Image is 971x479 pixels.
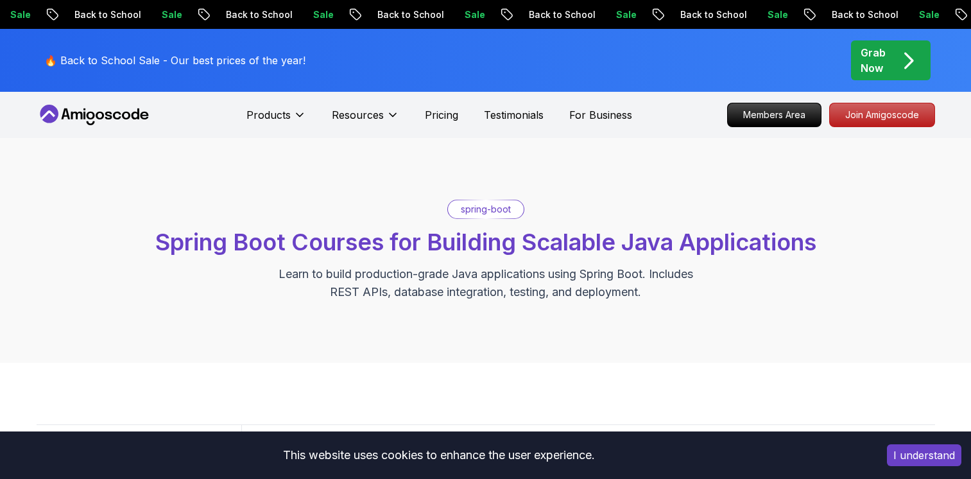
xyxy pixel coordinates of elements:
p: Sale [151,8,192,21]
div: This website uses cookies to enhance the user experience. [10,441,868,469]
button: Accept cookies [887,444,961,466]
span: Spring Boot Courses for Building Scalable Java Applications [155,228,816,256]
p: Members Area [728,103,821,126]
p: Sale [908,8,949,21]
p: Learn to build production-grade Java applications using Spring Boot. Includes REST APIs, database... [270,265,701,301]
p: Sale [757,8,798,21]
a: For Business [569,107,632,123]
p: Join Amigoscode [830,103,934,126]
p: Back to School [518,8,605,21]
a: Members Area [727,103,821,127]
a: Pricing [425,107,458,123]
p: Grab Now [861,45,886,76]
p: Back to School [366,8,454,21]
a: Join Amigoscode [829,103,935,127]
p: Back to School [669,8,757,21]
p: Back to School [821,8,908,21]
button: Products [246,107,306,133]
p: Sale [454,8,495,21]
p: Sale [302,8,343,21]
p: Products [246,107,291,123]
p: Sale [605,8,646,21]
p: Back to School [64,8,151,21]
p: 🔥 Back to School Sale - Our best prices of the year! [44,53,305,68]
button: Resources [332,107,399,133]
p: Resources [332,107,384,123]
p: spring-boot [461,203,511,216]
p: Back to School [215,8,302,21]
a: Testimonials [484,107,544,123]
